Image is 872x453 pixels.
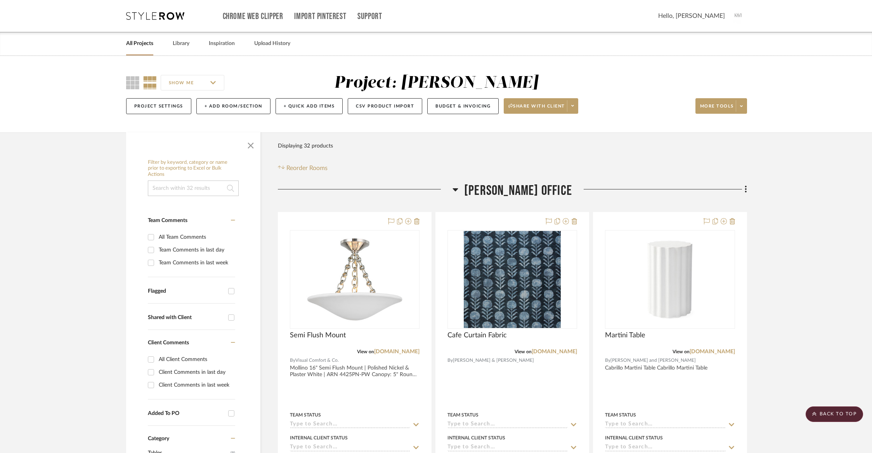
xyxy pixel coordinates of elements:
[464,231,561,328] img: Cafe Curtain Fabric
[196,98,270,114] button: + Add Room/Section
[427,98,499,114] button: Budget & Invoicing
[605,331,645,340] span: Martini Table
[294,13,346,20] a: Import Pinterest
[278,138,333,154] div: Displaying 32 products
[700,103,734,115] span: More tools
[278,163,328,173] button: Reorder Rooms
[690,349,735,354] a: [DOMAIN_NAME]
[290,231,419,328] div: 0
[306,231,403,328] img: Semi Flush Mount
[148,436,169,442] span: Category
[374,349,420,354] a: [DOMAIN_NAME]
[126,38,153,49] a: All Projects
[447,444,568,451] input: Type to Search…
[254,38,290,49] a: Upload History
[148,340,189,345] span: Client Comments
[348,98,422,114] button: CSV Product Import
[447,411,478,418] div: Team Status
[295,357,339,364] span: Visual Comfort & Co.
[159,257,233,269] div: Team Comments in last week
[447,421,568,429] input: Type to Search…
[515,349,532,354] span: View on
[290,331,346,340] span: Semi Flush Mount
[357,13,382,20] a: Support
[290,444,410,451] input: Type to Search…
[605,444,725,451] input: Type to Search…
[148,288,224,295] div: Flagged
[605,421,725,429] input: Type to Search…
[447,357,453,364] span: By
[276,98,343,114] button: + Quick Add Items
[243,136,258,152] button: Close
[159,379,233,391] div: Client Comments in last week
[148,181,239,196] input: Search within 32 results
[334,75,538,91] div: Project: [PERSON_NAME]
[357,349,374,354] span: View on
[731,8,747,24] img: avatar
[532,349,577,354] a: [DOMAIN_NAME]
[286,163,328,173] span: Reorder Rooms
[159,231,233,243] div: All Team Comments
[290,434,348,441] div: Internal Client Status
[673,349,690,354] span: View on
[159,366,233,378] div: Client Comments in last day
[605,434,663,441] div: Internal Client Status
[695,98,747,114] button: More tools
[223,13,283,20] a: Chrome Web Clipper
[806,406,863,422] scroll-to-top-button: BACK TO TOP
[447,434,505,441] div: Internal Client Status
[290,357,295,364] span: By
[605,411,636,418] div: Team Status
[504,98,578,114] button: Share with client
[508,103,565,115] span: Share with client
[658,11,725,21] span: Hello, [PERSON_NAME]
[453,357,534,364] span: [PERSON_NAME] & [PERSON_NAME]
[173,38,189,49] a: Library
[126,98,191,114] button: Project Settings
[148,314,224,321] div: Shared with Client
[631,231,709,328] img: Martini Table
[447,331,507,340] span: Cafe Curtain Fabric
[448,231,577,328] div: 0
[610,357,696,364] span: [PERSON_NAME] and [PERSON_NAME]
[290,411,321,418] div: Team Status
[290,421,410,429] input: Type to Search…
[464,182,572,199] span: [PERSON_NAME] Office
[159,353,233,366] div: All Client Comments
[148,410,224,417] div: Added To PO
[148,160,239,178] h6: Filter by keyword, category or name prior to exporting to Excel or Bulk Actions
[209,38,235,49] a: Inspiration
[605,357,610,364] span: By
[148,218,187,223] span: Team Comments
[159,244,233,256] div: Team Comments in last day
